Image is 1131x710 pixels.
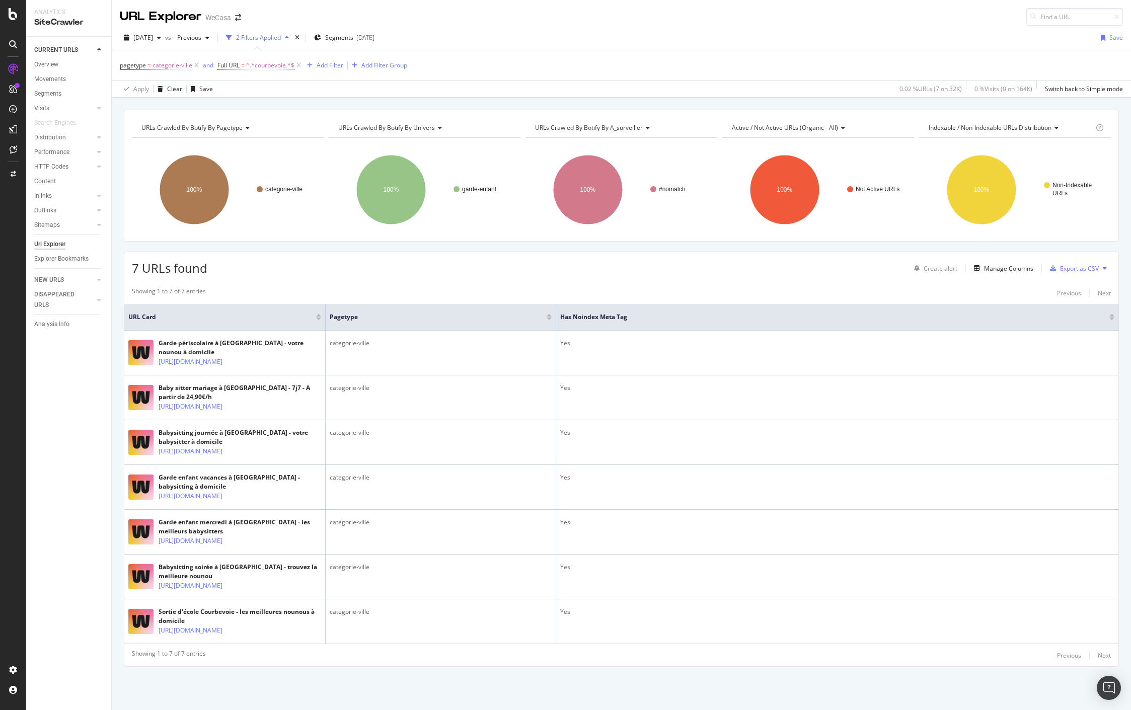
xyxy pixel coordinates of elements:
svg: A chart. [919,146,1109,233]
div: Garde périscolaire à [GEOGRAPHIC_DATA] - votre nounou à domicile [159,339,321,357]
div: [DATE] [356,33,374,42]
div: Babysitting soirée à [GEOGRAPHIC_DATA] - trouvez la meilleure nounou [159,563,321,581]
div: Yes [560,518,1114,527]
h4: URLs Crawled By Botify By a_surveiller [533,120,708,136]
div: arrow-right-arrow-left [235,14,241,21]
a: Url Explorer [34,239,104,250]
div: Yes [560,339,1114,348]
div: Next [1098,289,1111,297]
text: categorie-ville [265,186,303,193]
a: Performance [34,147,94,157]
text: 100% [384,186,399,193]
div: SiteCrawler [34,17,103,28]
span: URLs Crawled By Botify By pagetype [141,123,243,132]
button: Switch back to Simple mode [1041,81,1123,97]
div: Save [1109,33,1123,42]
div: CURRENT URLS [34,45,78,55]
div: Export as CSV [1060,264,1099,273]
img: main image [128,519,154,544]
div: Movements [34,74,66,85]
button: Next [1098,649,1111,661]
div: categorie-ville [330,473,552,482]
div: Garde enfant mercredi à [GEOGRAPHIC_DATA] - les meilleurs babysitters [159,518,321,536]
a: [URL][DOMAIN_NAME] [159,581,222,591]
button: Apply [120,81,149,97]
div: Analysis Info [34,319,69,330]
button: Add Filter Group [348,59,407,71]
span: categorie-ville [153,58,192,72]
span: Segments [325,33,353,42]
svg: A chart. [525,146,716,233]
div: 2 Filters Applied [236,33,281,42]
span: = [147,61,151,69]
div: Create alert [924,264,957,273]
h4: URLs Crawled By Botify By univers [336,120,511,136]
img: main image [128,385,154,410]
div: NEW URLS [34,275,64,285]
h4: Indexable / Non-Indexable URLs Distribution [927,120,1094,136]
a: NEW URLS [34,275,94,285]
div: Visits [34,103,49,114]
button: Export as CSV [1046,260,1099,276]
span: pagetype [330,312,532,322]
div: Yes [560,563,1114,572]
a: [URL][DOMAIN_NAME] [159,625,222,636]
div: Outlinks [34,205,56,216]
svg: A chart. [722,146,913,233]
a: [URL][DOMAIN_NAME] [159,491,222,501]
button: and [203,60,213,70]
div: Apply [133,85,149,93]
button: Next [1098,287,1111,299]
div: Previous [1057,651,1081,660]
div: categorie-ville [330,428,552,437]
div: and [203,61,213,69]
div: Yes [560,607,1114,616]
div: categorie-ville [330,518,552,527]
div: Sortie d'école Courbevoie - les meilleures nounous à domicile [159,607,321,625]
span: Full URL [217,61,240,69]
text: #nomatch [659,186,686,193]
text: 100% [580,186,596,193]
button: Create alert [910,260,957,276]
div: Segments [34,89,61,99]
span: = [241,61,245,69]
button: Save [187,81,213,97]
span: URL Card [128,312,314,322]
span: 2025 Jan. 25th [133,33,153,42]
text: 100% [777,186,793,193]
span: ^.*courbevoie.*$ [246,58,294,72]
div: Showing 1 to 7 of 7 entries [132,287,206,299]
div: Add Filter [317,61,343,69]
span: URLs Crawled By Botify By a_surveiller [535,123,643,132]
div: Clear [167,85,182,93]
div: categorie-ville [330,383,552,392]
div: DISAPPEARED URLS [34,289,85,310]
a: HTTP Codes [34,162,94,172]
button: 2 Filters Applied [222,30,293,46]
div: categorie-ville [330,339,552,348]
text: 100% [974,186,990,193]
div: Open Intercom Messenger [1097,676,1121,700]
div: URL Explorer [120,8,201,25]
input: Find a URL [1026,8,1123,26]
button: Manage Columns [970,262,1033,274]
span: vs [165,33,173,42]
a: DISAPPEARED URLS [34,289,94,310]
div: Content [34,176,56,187]
span: Active / Not Active URLs (organic - all) [732,123,838,132]
div: A chart. [329,146,519,233]
div: Baby sitter mariage à [GEOGRAPHIC_DATA] - 7j7 - A partir de 24,90€/h [159,383,321,402]
div: Yes [560,383,1114,392]
div: categorie-ville [330,607,552,616]
a: [URL][DOMAIN_NAME] [159,357,222,367]
span: pagetype [120,61,146,69]
img: main image [128,430,154,455]
a: Inlinks [34,191,94,201]
div: 0 % Visits ( 0 on 164K ) [974,85,1032,93]
div: categorie-ville [330,563,552,572]
div: Distribution [34,132,66,143]
div: times [293,33,301,43]
button: [DATE] [120,30,165,46]
div: HTTP Codes [34,162,68,172]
